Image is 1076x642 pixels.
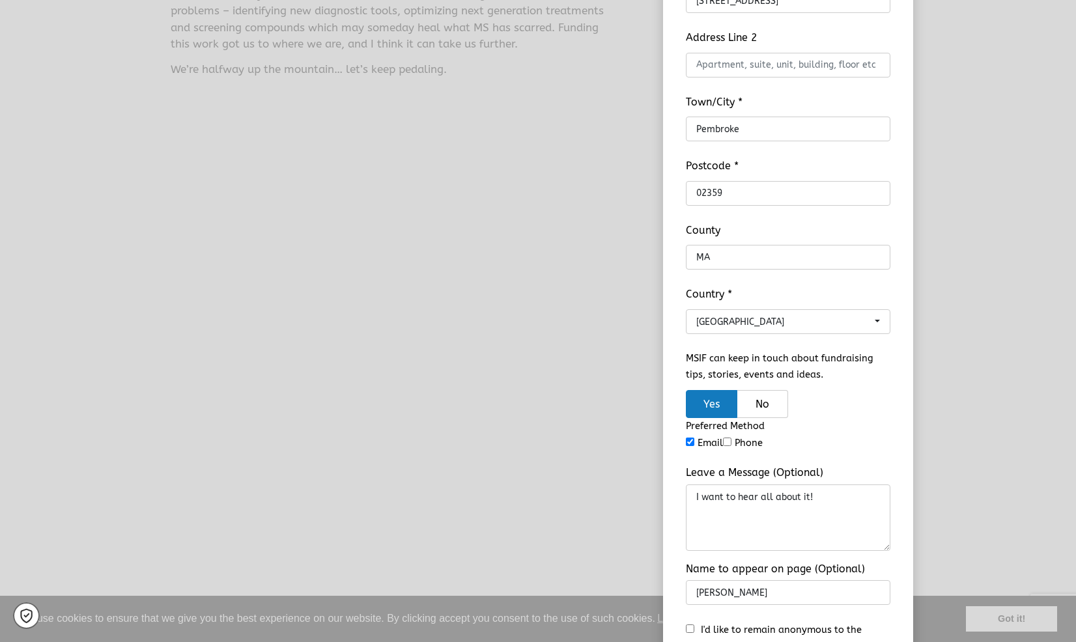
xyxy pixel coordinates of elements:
[737,390,789,419] label: No
[676,279,900,306] label: Country *
[13,602,40,629] a: Cookie settings
[676,216,900,242] label: County
[686,390,737,419] label: Yes
[696,315,872,329] div: [GEOGRAPHIC_DATA]
[686,624,694,633] input: I'd like to remain anonymous to the fundraiser
[676,23,900,49] label: Address Line 2
[676,151,900,178] label: Postcode *
[686,53,890,77] input: Apartment, suite, unit, building, floor etc
[676,464,900,481] label: Leave a Message (Optional)
[686,350,890,390] div: MSIF can keep in touch about fundraising tips, stories, events and ideas.
[676,87,900,114] label: Town/City *
[686,309,890,334] button: United States
[686,418,890,451] div: Preferred Method Email Phone
[676,561,900,578] label: Name to appear on page (Optional)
